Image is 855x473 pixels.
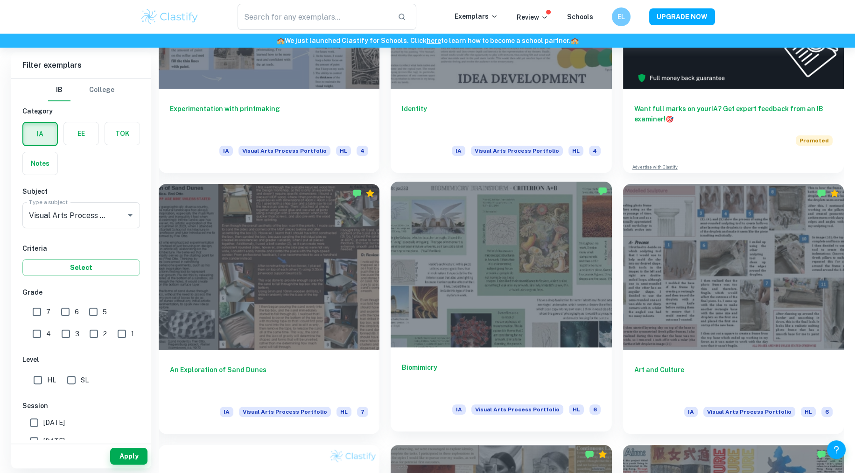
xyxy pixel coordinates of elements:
span: 6 [589,404,601,415]
h6: Level [22,354,140,365]
img: Clastify logo [140,7,199,26]
span: IA [219,146,233,156]
span: 5 [103,307,107,317]
p: Review [517,12,548,22]
span: 7 [357,407,368,417]
span: Visual Arts Process Portfolio [238,146,330,156]
button: Notes [23,152,57,175]
div: Filter type choice [48,79,114,101]
h6: Criteria [22,243,140,254]
a: Advertise with Clastify [632,164,678,170]
h6: Subject [22,186,140,197]
span: Visual Arts Process Portfolio [703,407,795,417]
span: HL [336,146,351,156]
span: IA [220,407,233,417]
div: Premium [365,189,375,198]
span: Visual Arts Process Portfolio [239,407,331,417]
h6: We just launched Clastify for Schools. Click to learn how to become a school partner. [2,35,853,46]
h6: Category [22,106,140,116]
span: IA [452,146,465,156]
span: 🏫 [277,37,285,44]
span: HL [336,407,351,417]
button: Select [22,259,140,276]
img: Marked [598,186,607,196]
span: IA [452,404,466,415]
div: Premium [830,189,839,198]
button: College [89,79,114,101]
span: HL [47,375,56,385]
span: 6 [821,407,833,417]
button: UPGRADE NOW [649,8,715,25]
a: here [427,37,441,44]
span: 4 [589,146,601,156]
h6: Want full marks on your IA ? Get expert feedback from an IB examiner! [634,104,833,124]
h6: Experimentation with printmaking [170,104,368,134]
span: IA [684,407,698,417]
span: 7 [46,307,50,317]
h6: EL [616,12,627,22]
a: Schools [567,13,593,21]
h6: Grade [22,287,140,297]
h6: Biomimicry [402,362,600,393]
a: Art and CultureIAVisual Arts Process PortfolioHL6 [623,184,844,434]
span: [DATE] [43,436,65,446]
div: Premium [598,450,607,459]
h6: Session [22,401,140,411]
button: EE [64,122,98,145]
input: Search for any exemplars... [238,4,390,30]
button: Open [124,209,137,222]
span: 4 [46,329,51,339]
button: IB [48,79,70,101]
span: 3 [75,329,79,339]
img: Marked [817,450,826,459]
button: Help and Feedback [827,440,846,459]
h6: An Exploration of Sand Dunes [170,365,368,395]
a: An Exploration of Sand DunesIAVisual Arts Process PortfolioHL7 [159,184,379,434]
span: 🏫 [571,37,579,44]
span: 6 [75,307,79,317]
span: [DATE] [43,417,65,428]
span: 4 [357,146,368,156]
h6: Art and Culture [634,365,833,395]
span: 2 [103,329,107,339]
h6: Filter exemplars [11,52,151,78]
img: Marked [352,189,362,198]
span: SL [81,375,89,385]
label: Type a subject [29,198,68,206]
img: Marked [585,450,594,459]
span: Visual Arts Process Portfolio [471,404,563,415]
button: EL [612,7,631,26]
button: Apply [110,448,147,465]
p: Exemplars [455,11,498,21]
img: Marked [817,189,826,198]
button: TOK [105,122,140,145]
span: HL [568,146,583,156]
span: Visual Arts Process Portfolio [471,146,563,156]
h6: Identity [402,104,600,134]
span: Promoted [796,135,833,146]
span: HL [569,404,584,415]
button: IA [23,123,57,145]
a: BiomimicryIAVisual Arts Process PortfolioHL6 [391,184,611,434]
span: 🎯 [666,115,673,123]
span: HL [801,407,816,417]
span: 1 [131,329,134,339]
